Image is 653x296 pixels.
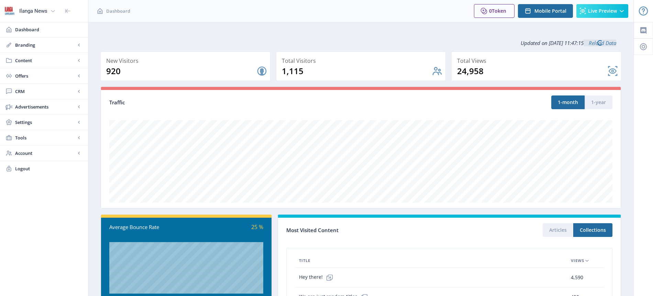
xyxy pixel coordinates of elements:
div: Ilanga News [19,3,47,19]
span: Live Preview [588,8,617,14]
span: Title [299,257,310,265]
div: Most Visited Content [286,225,449,236]
div: Traffic [109,99,361,106]
button: 1-year [585,95,612,109]
div: 920 [106,66,256,77]
button: Live Preview [576,4,628,18]
div: Average Bounce Rate [109,223,186,231]
span: CRM [15,88,76,95]
span: Offers [15,72,76,79]
span: Tools [15,134,76,141]
span: Mobile Portal [534,8,566,14]
button: 0Token [474,4,514,18]
button: 1-month [551,95,585,109]
span: Branding [15,42,76,48]
span: Hey there! [299,271,336,284]
span: Settings [15,119,76,126]
button: Mobile Portal [518,4,573,18]
button: Collections [573,223,612,237]
span: Dashboard [106,8,130,14]
span: Account [15,150,76,157]
span: Logout [15,165,82,172]
div: New Visitors [106,56,267,66]
img: 6e32966d-d278-493e-af78-9af65f0c2223.png [4,5,15,16]
span: Token [492,8,506,14]
span: Content [15,57,76,64]
div: Total Views [457,56,618,66]
span: Dashboard [15,26,82,33]
div: 1,115 [282,66,432,77]
a: Reload Data [584,39,616,46]
div: 24,958 [457,66,607,77]
span: 4,590 [571,273,583,282]
span: Advertisements [15,103,76,110]
div: Total Visitors [282,56,443,66]
span: Views [571,257,584,265]
button: Articles [543,223,573,237]
span: 25 % [251,223,263,231]
div: Updated on [DATE] 11:47:15 [100,34,621,52]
